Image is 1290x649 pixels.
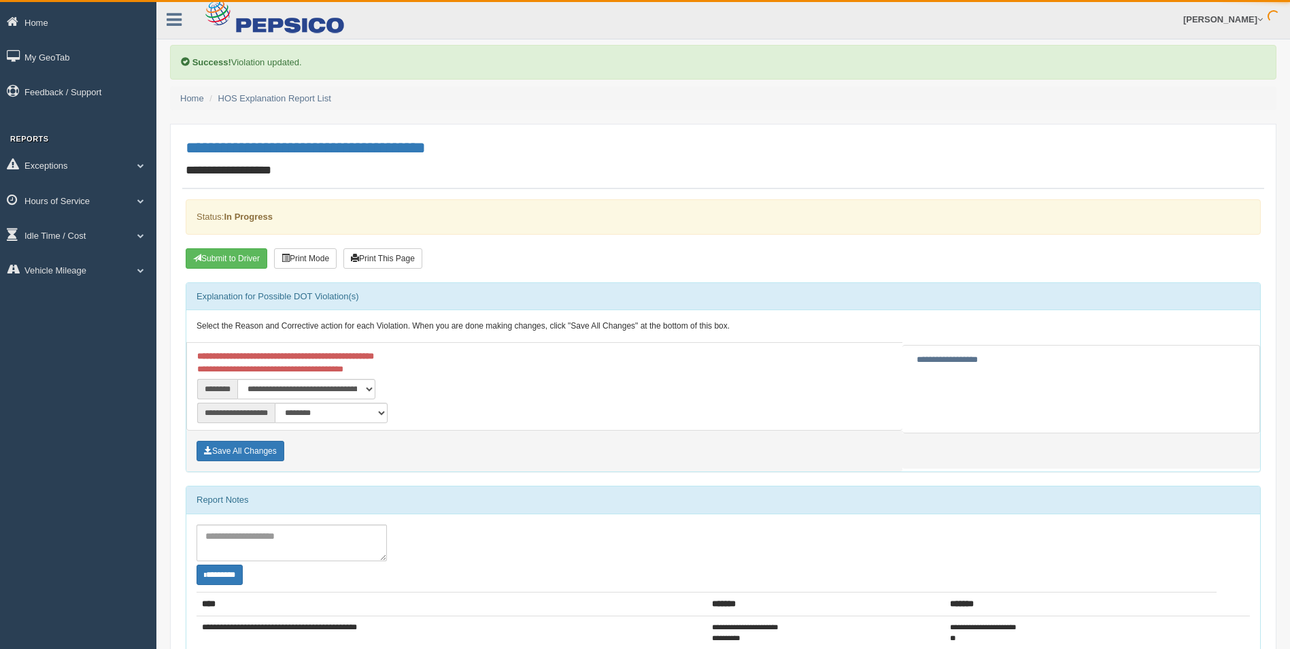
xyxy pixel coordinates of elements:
div: Explanation for Possible DOT Violation(s) [186,283,1260,310]
button: Print Mode [274,248,337,269]
b: Success! [192,57,231,67]
button: Change Filter Options [197,565,243,585]
button: Submit To Driver [186,248,267,269]
div: Status: [186,199,1261,234]
strong: In Progress [224,212,273,222]
button: Save [197,441,284,461]
div: Violation updated. [170,45,1276,80]
a: Home [180,93,204,103]
button: Print This Page [343,248,422,269]
a: HOS Explanation Report List [218,93,331,103]
div: Report Notes [186,486,1260,514]
div: Select the Reason and Corrective action for each Violation. When you are done making changes, cli... [186,310,1260,343]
